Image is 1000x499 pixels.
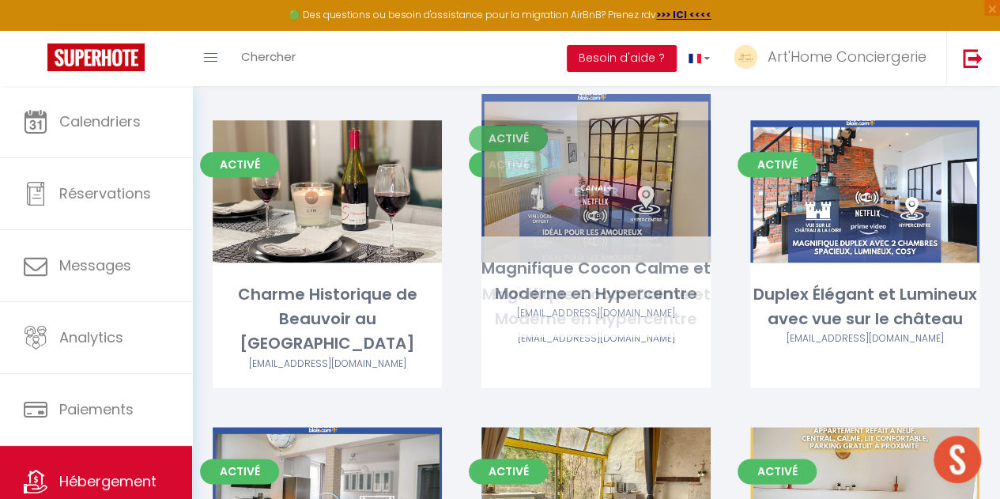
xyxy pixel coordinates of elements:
span: Hébergement [59,471,157,491]
div: Airbnb [750,331,979,346]
img: ... [734,45,757,69]
span: Activé [738,459,817,484]
span: Analytics [59,327,123,347]
div: Magnifique Cocon Calme et Moderne en Hypercentre [481,282,711,332]
div: Ouvrir le chat [934,436,981,483]
a: >>> ICI <<<< [656,8,711,21]
span: Messages [59,255,131,275]
div: Airbnb [481,331,711,346]
span: Réservations [59,183,151,203]
button: Besoin d'aide ? [567,45,677,72]
span: Art'Home Conciergerie [768,47,926,66]
a: Chercher [229,31,308,86]
span: Activé [738,152,817,177]
a: Editer [549,176,643,207]
span: Activé [200,152,279,177]
span: Activé [200,459,279,484]
a: ... Art'Home Conciergerie [722,31,946,86]
div: Airbnb [213,357,442,372]
span: Calendriers [59,112,141,131]
img: logout [963,48,983,68]
span: Chercher [241,48,296,65]
div: Charme Historique de Beauvoir au [GEOGRAPHIC_DATA] [213,282,442,357]
span: Activé [469,459,548,484]
div: Duplex Élégant et Lumineux avec vue sur le château [750,282,979,332]
img: Super Booking [47,43,145,71]
span: Activé [469,152,548,177]
span: Paiements [59,399,134,419]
